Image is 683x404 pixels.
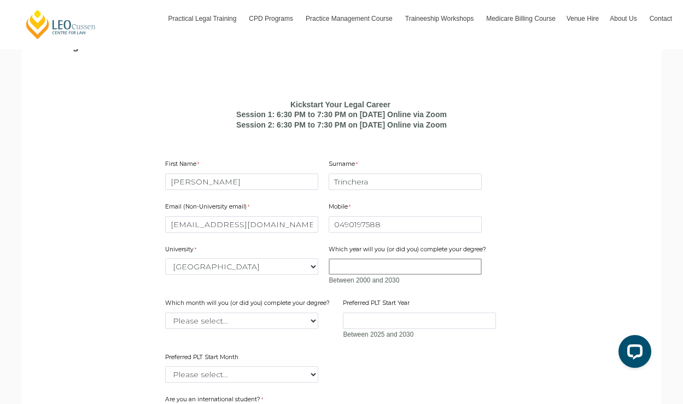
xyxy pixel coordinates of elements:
[329,216,482,233] input: Mobile
[165,299,332,310] label: Which month will you (or did you) complete your degree?
[481,3,561,34] a: Medicare Billing Course
[343,313,496,329] input: Preferred PLT Start Year
[165,160,202,171] label: First Name
[329,160,360,171] label: Surname
[644,3,678,34] a: Contact
[561,3,604,34] a: Venue Hire
[604,3,644,34] a: About Us
[165,353,241,364] label: Preferred PLT Start Month
[290,100,390,109] b: Kickstart Your Legal Career
[329,258,482,275] input: Which year will you (or did you) complete your degree?
[400,3,481,34] a: Traineeship Workshops
[343,331,413,338] span: Between 2025 and 2030
[236,120,447,129] b: Session 2: 6:30 PM to 7:30 PM on [DATE] Online via Zoom
[329,174,482,190] input: Surname
[300,3,400,34] a: Practice Management Course
[165,216,318,233] input: Email (Non-University email)
[329,245,489,256] label: Which year will you (or did you) complete your degree?
[163,3,244,34] a: Practical Legal Training
[165,313,318,329] select: Which month will you (or did you) complete your degree?
[165,366,318,383] select: Preferred PLT Start Month
[236,110,447,119] b: Session 1: 6:30 PM to 7:30 PM on [DATE] Online via Zoom
[610,331,656,377] iframe: LiveChat chat widget
[329,276,399,284] span: Between 2000 and 2030
[165,245,199,256] label: University
[243,3,300,34] a: CPD Programs
[165,203,252,213] label: Email (Non-University email)
[165,258,318,275] select: University
[343,299,412,310] label: Preferred PLT Start Year
[329,203,353,213] label: Mobile
[165,174,318,190] input: First Name
[25,9,97,40] a: [PERSON_NAME] Centre for Law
